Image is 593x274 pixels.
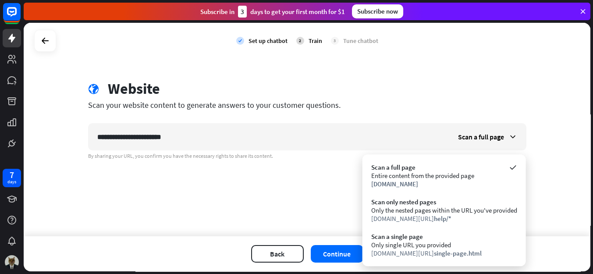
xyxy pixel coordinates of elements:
[296,37,304,45] div: 2
[343,37,378,45] div: Tune chatbot
[10,171,14,179] div: 7
[88,100,526,110] div: Scan your website content to generate answers to your customer questions.
[371,249,517,257] div: [DOMAIN_NAME][URL]
[200,6,345,18] div: Subscribe in days to get your first month for $1
[371,232,517,241] div: Scan a single page
[371,206,517,214] div: Only the nested pages within the URL you've provided
[371,214,517,223] div: [DOMAIN_NAME][URL]
[309,37,322,45] div: Train
[458,132,504,141] span: Scan a full page
[352,4,403,18] div: Subscribe now
[251,245,304,263] button: Back
[434,214,451,223] span: help/*
[249,37,288,45] div: Set up chatbot
[7,179,16,185] div: days
[108,80,160,98] div: Website
[3,169,21,187] a: 7 days
[88,84,99,95] i: globe
[371,180,418,188] span: [DOMAIN_NAME]
[7,4,33,30] button: Open LiveChat chat widget
[238,6,247,18] div: 3
[236,37,244,45] i: check
[371,241,517,249] div: Only single URL you provided
[371,198,517,206] div: Scan only nested pages
[371,171,517,180] div: Entire content from the provided page
[88,153,526,160] div: By sharing your URL, you confirm you have the necessary rights to share its content.
[434,249,482,257] span: single-page.html
[371,163,517,171] div: Scan a full page
[331,37,339,45] div: 3
[311,245,363,263] button: Continue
